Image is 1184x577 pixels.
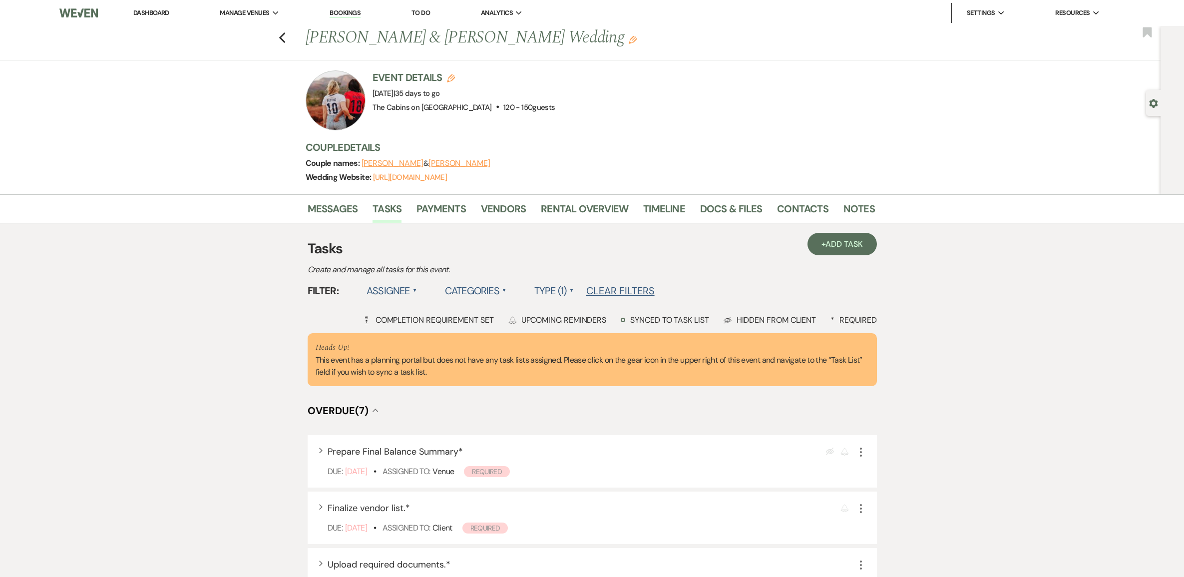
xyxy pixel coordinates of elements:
button: Overdue(7) [308,406,379,416]
span: Couple names: [306,158,362,168]
span: & [362,158,490,168]
button: Edit [629,35,637,44]
a: [URL][DOMAIN_NAME] [373,172,447,182]
label: Categories [445,282,506,300]
a: Messages [308,201,358,223]
a: Payments [416,201,466,223]
a: Vendors [481,201,526,223]
span: Manage Venues [220,8,269,18]
label: Assignee [367,282,417,300]
a: Contacts [777,201,828,223]
span: [DATE] [373,88,440,98]
div: Upcoming Reminders [508,315,607,325]
span: Due: [328,523,343,533]
a: +Add Task [807,233,876,255]
button: [PERSON_NAME] [362,159,423,167]
span: Add Task [825,239,862,249]
b: • [374,466,376,477]
a: Dashboard [133,8,169,17]
p: Heads Up! [316,341,869,354]
div: This event has a planning portal but does not have any task lists assigned. Please click on the g... [316,341,869,378]
span: ▲ [570,287,574,295]
button: Upload required documents.* [328,560,450,569]
span: [DATE] [345,466,367,477]
a: To Do [411,8,430,17]
div: Synced to task list [621,315,709,325]
span: Required [462,523,508,534]
a: Timeline [643,201,685,223]
span: Client [432,523,452,533]
div: Required [830,315,876,325]
span: Venue [432,466,454,477]
span: Upload required documents. * [328,559,450,571]
span: Assigned To: [383,523,430,533]
span: Prepare Final Balance Summary * [328,446,463,458]
span: 120 - 150 guests [503,102,555,112]
a: Tasks [373,201,401,223]
span: Filter: [308,283,339,298]
button: [PERSON_NAME] [428,159,490,167]
div: Hidden from Client [724,315,816,325]
span: Settings [967,8,995,18]
h1: [PERSON_NAME] & [PERSON_NAME] Wedding [306,26,753,50]
span: ▲ [413,287,417,295]
a: Docs & Files [700,201,762,223]
span: | [394,88,440,98]
span: Analytics [481,8,513,18]
a: Bookings [330,8,361,18]
span: Resources [1055,8,1090,18]
span: Due: [328,466,343,477]
span: Required [464,466,510,477]
a: Notes [843,201,875,223]
button: Clear Filters [586,286,655,296]
h3: Event Details [373,70,555,84]
button: Finalize vendor list.* [328,504,410,513]
h3: Tasks [308,238,877,259]
span: [DATE] [345,523,367,533]
span: Overdue (7) [308,404,369,417]
button: Prepare Final Balance Summary* [328,447,463,456]
button: Open lead details [1149,98,1158,107]
span: Wedding Website: [306,172,373,182]
h3: Couple Details [306,140,865,154]
div: Completion Requirement Set [363,315,494,325]
span: 35 days to go [395,88,440,98]
b: • [374,523,376,533]
span: Finalize vendor list. * [328,502,410,514]
img: Weven Logo [59,2,98,23]
label: Type (1) [534,282,574,300]
a: Rental Overview [541,201,628,223]
p: Create and manage all tasks for this event. [308,263,657,276]
span: The Cabins on [GEOGRAPHIC_DATA] [373,102,492,112]
span: Assigned To: [383,466,430,477]
span: ▲ [502,287,506,295]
